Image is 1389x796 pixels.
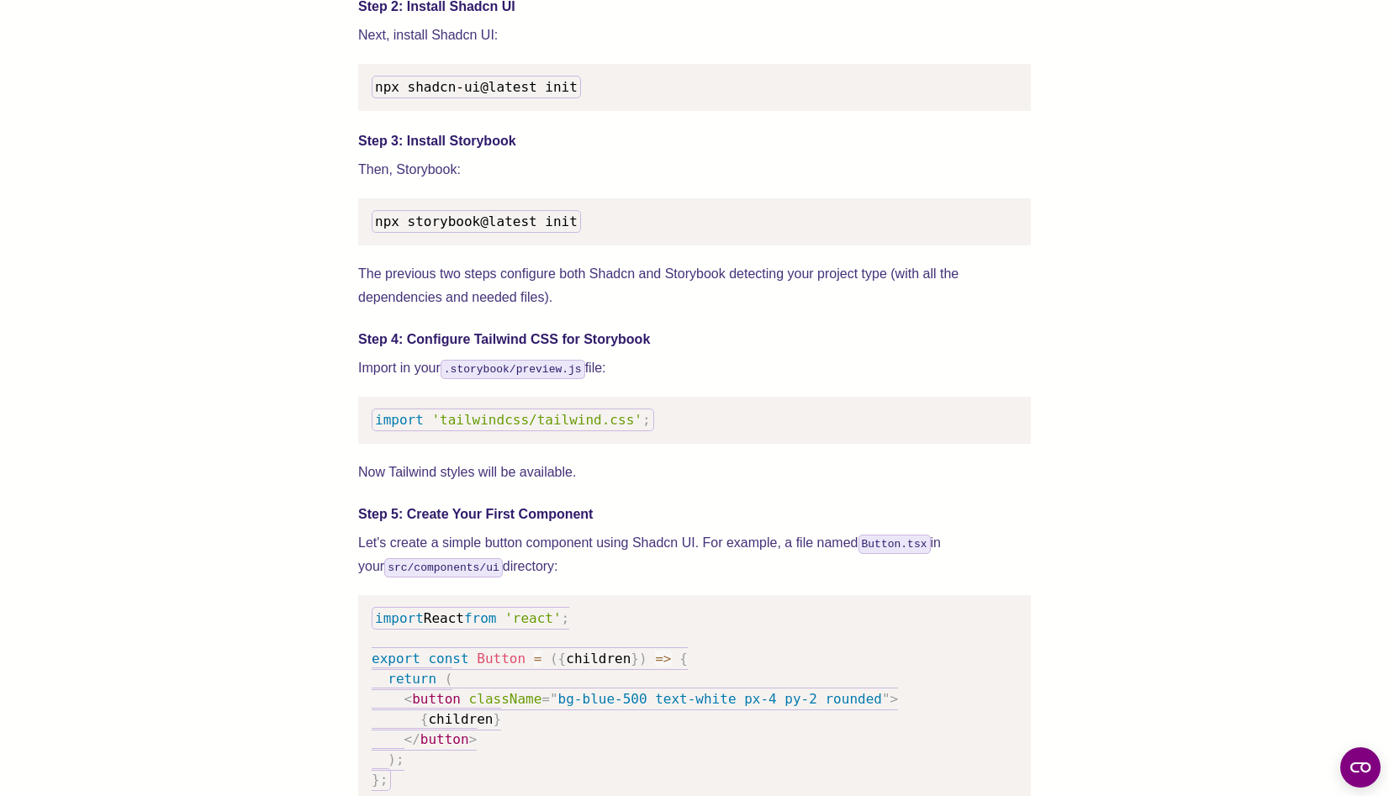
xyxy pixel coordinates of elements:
[428,651,468,667] span: const
[358,131,1031,151] h4: Step 3: Install Storybook
[477,651,525,667] span: Button
[558,691,882,707] span: bg-blue-500 text-white px-4 py-2 rounded
[375,79,578,95] span: npx shadcn-ui@latest init
[358,158,1031,182] p: Then, Storybook:
[358,531,1031,578] p: Let's create a simple button component using Shadcn UI. For example, a file named in your directory:
[534,651,542,667] span: =
[858,535,931,554] code: Button.tsx
[358,262,1031,309] p: The previous two steps configure both Shadcn and Storybook detecting your project type (with all ...
[420,731,469,747] span: button
[642,412,651,428] span: ;
[412,691,461,707] span: button
[404,691,413,707] span: <
[469,731,478,747] span: >
[655,651,671,667] span: =>
[428,711,493,727] span: children
[541,691,550,707] span: =
[404,731,420,747] span: </
[372,651,420,667] span: export
[358,461,1031,484] p: Now Tailwind styles will be available.
[1340,747,1381,788] button: Open CMP widget
[882,691,890,707] span: "
[550,651,558,667] span: (
[679,651,688,667] span: {
[388,671,436,687] span: return
[358,329,1031,350] h4: Step 4: Configure Tailwind CSS for Storybook
[358,356,1031,380] p: Import in your file:
[566,651,631,667] span: children
[396,751,404,767] span: ;
[358,504,1031,525] h4: Step 5: Create Your First Component
[562,610,570,626] span: ;
[550,691,558,707] span: "
[424,610,464,626] span: React
[420,711,429,727] span: {
[384,558,503,577] code: src/components/ui
[358,24,1031,47] p: Next, install Shadcn UI:
[441,360,585,379] code: .storybook/preview.js
[890,691,899,707] span: >
[380,772,388,788] span: ;
[469,691,542,707] span: className
[631,651,639,667] span: }
[464,610,497,626] span: from
[375,610,424,626] span: import
[445,671,453,687] span: (
[639,651,647,667] span: )
[372,772,380,788] span: }
[388,751,396,767] span: )
[375,213,578,229] span: npx storybook@latest init
[431,412,642,428] span: 'tailwindcss/tailwind.css'
[494,711,502,727] span: }
[375,412,424,428] span: import
[504,610,561,626] span: 'react'
[558,651,567,667] span: {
